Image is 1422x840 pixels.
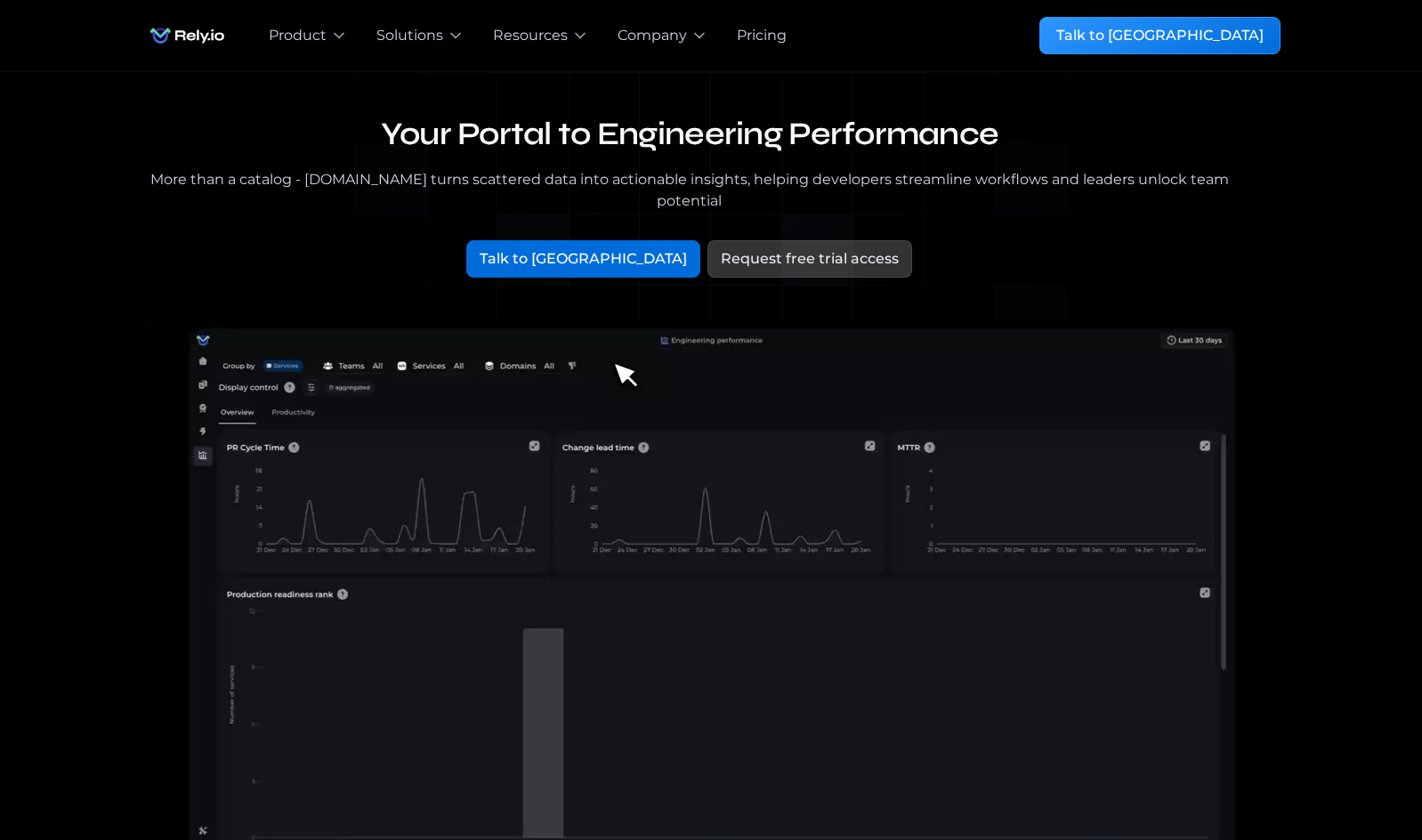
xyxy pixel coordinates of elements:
a: home [141,18,233,53]
div: Resources [493,25,568,46]
h1: Your Portal to Engineering Performance [141,115,1238,155]
a: Talk to [GEOGRAPHIC_DATA] [466,240,700,278]
div: Request free trial access [721,248,899,270]
div: Solutions [376,25,443,46]
a: Request free trial access [707,240,912,278]
div: Talk to [GEOGRAPHIC_DATA] [480,248,687,270]
div: Talk to [GEOGRAPHIC_DATA] [1056,25,1264,46]
div: More than a catalog - [DOMAIN_NAME] turns scattered data into actionable insights, helping develo... [141,169,1238,212]
a: Talk to [GEOGRAPHIC_DATA] [1039,17,1281,54]
div: Product [269,25,327,46]
a: Pricing [737,25,787,46]
img: Rely.io logo [141,18,233,53]
div: Company [618,25,687,46]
